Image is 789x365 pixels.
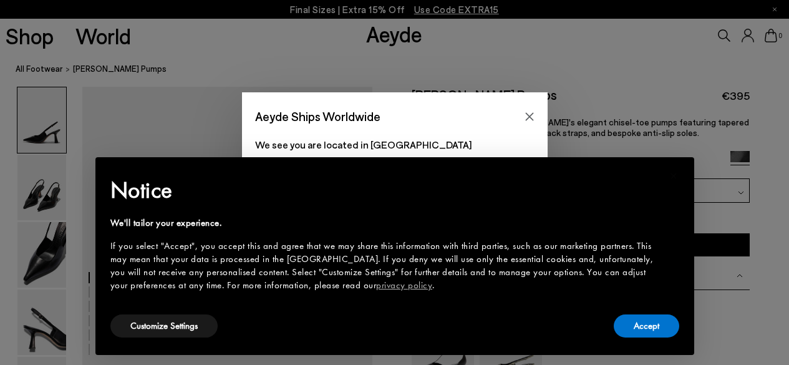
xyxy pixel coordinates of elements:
button: Customize Settings [110,314,218,338]
span: × [670,166,678,185]
button: Accept [614,314,679,338]
div: If you select "Accept", you accept this and agree that we may share this information with third p... [110,240,659,292]
div: We'll tailor your experience. [110,217,659,230]
p: We see you are located in [GEOGRAPHIC_DATA] [255,137,535,152]
button: Close this notice [659,161,689,191]
span: Aeyde Ships Worldwide [255,105,380,127]
a: privacy policy [376,279,432,291]
h2: Notice [110,174,659,207]
button: Close [520,107,539,126]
